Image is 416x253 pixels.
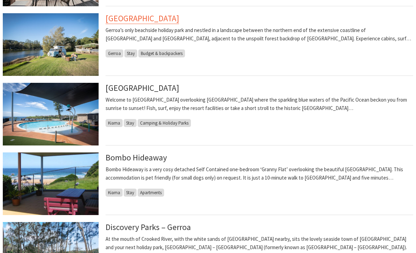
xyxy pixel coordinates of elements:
[106,189,123,197] span: Kiama
[3,13,99,76] img: Combi Van, Camping, Caravanning, Sites along Crooked River at Seven Mile Beach Holiday Park
[106,165,414,182] p: Bombo Hideaway is a very cosy detached Self Contained one-bedroom ‘Granny Flat’ overlooking the b...
[106,13,179,24] a: [GEOGRAPHIC_DATA]
[106,222,191,232] a: Discovery Parks – Gerroa
[106,152,167,163] a: Bombo Hideaway
[124,189,137,197] span: Stay
[124,119,137,127] span: Stay
[106,119,123,127] span: Kiama
[106,49,123,57] span: Gerroa
[106,26,414,43] p: Gerroa’s only beachside holiday park and nestled in a landscape between the northern end of the e...
[106,96,414,112] p: Welcome to [GEOGRAPHIC_DATA] overlooking [GEOGRAPHIC_DATA] where the sparkling blue waters of the...
[3,83,99,145] img: Cabins at Surf Beach Holiday Park
[138,49,185,57] span: Budget & backpackers
[3,152,99,215] img: Bombo Hideaway
[106,82,179,93] a: [GEOGRAPHIC_DATA]
[138,119,191,127] span: Camping & Holiday Parks
[138,189,164,197] span: Apartments
[124,49,137,57] span: Stay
